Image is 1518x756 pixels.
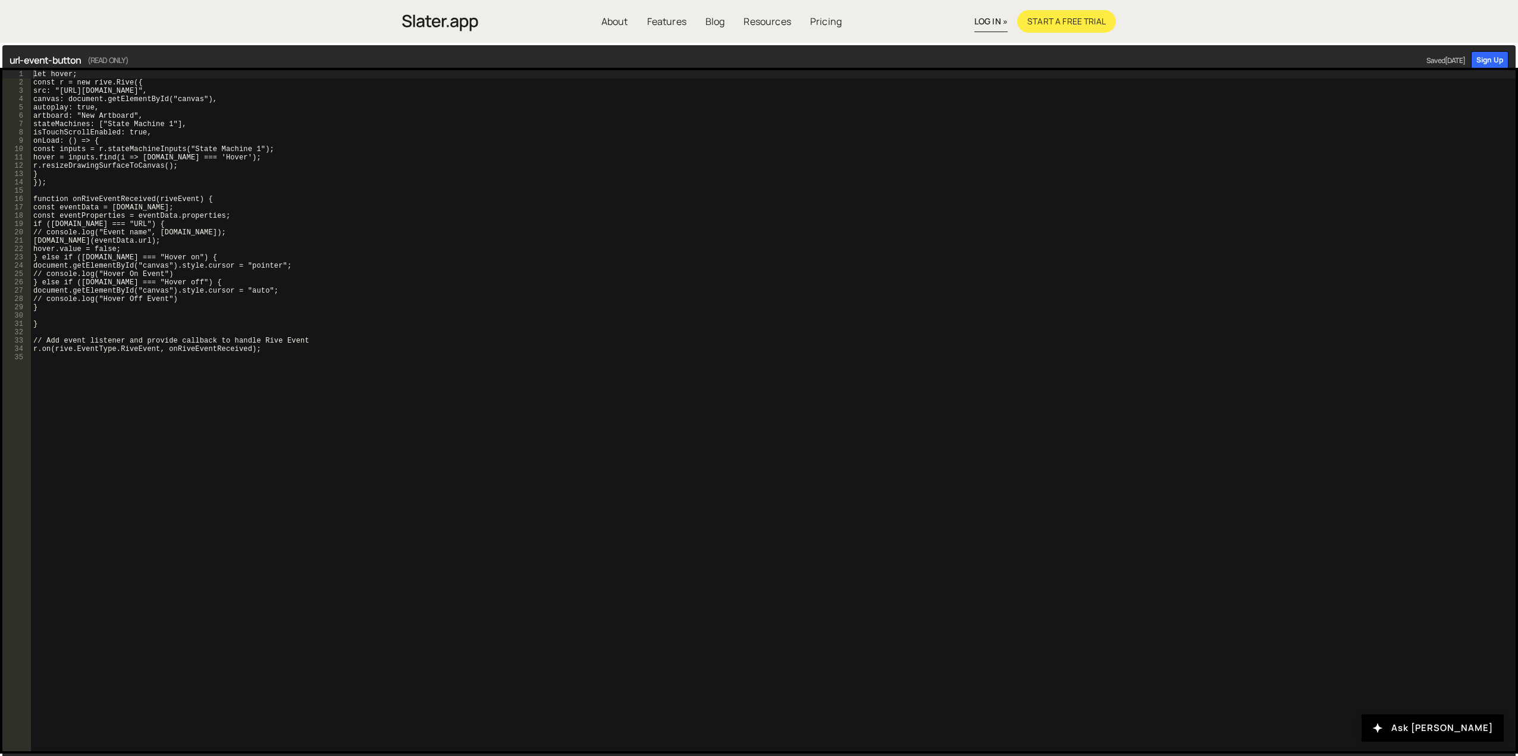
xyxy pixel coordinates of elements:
h1: url-event-button [10,53,1465,67]
div: 25 [2,270,31,278]
div: 29 [2,303,31,312]
div: 21 [2,237,31,245]
div: 33 [2,337,31,345]
div: 19 [2,220,31,228]
div: 26 [2,278,31,287]
a: Pricing [801,10,851,33]
div: 4 [2,95,31,103]
div: 28 [2,295,31,303]
div: 30 [2,312,31,320]
div: 5 [2,103,31,112]
a: Blog [696,10,735,33]
small: (READ ONLY) [87,53,129,67]
div: 2 [2,79,31,87]
a: Sign Up [1471,51,1508,69]
div: 1 [2,70,31,79]
div: 9 [2,137,31,145]
div: 6 [2,112,31,120]
img: Slater is an modern coding environment with an inbuilt AI tool. Get custom code quickly with no c... [402,11,478,34]
div: 22 [2,245,31,253]
div: 18 [2,212,31,220]
div: 24 [2,262,31,270]
div: 17 [2,203,31,212]
a: log in » [974,11,1008,32]
div: 15 [2,187,31,195]
button: Ask [PERSON_NAME] [1362,714,1504,742]
div: 8 [2,128,31,137]
a: Start a free trial [1017,10,1116,33]
div: 3 [2,87,31,95]
div: 20 [2,228,31,237]
a: Features [638,10,696,33]
div: 7 [2,120,31,128]
div: 16 [2,195,31,203]
div: 23 [2,253,31,262]
a: About [592,10,638,33]
div: 12 [2,162,31,170]
div: Saved [1420,55,1465,65]
div: 35 [2,353,31,362]
div: [DATE] [1445,55,1465,65]
div: 11 [2,153,31,162]
a: Resources [734,10,800,33]
div: 31 [2,320,31,328]
div: 34 [2,345,31,353]
div: 14 [2,178,31,187]
div: 32 [2,328,31,337]
div: 27 [2,287,31,295]
div: 13 [2,170,31,178]
a: home [402,8,478,34]
div: 10 [2,145,31,153]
